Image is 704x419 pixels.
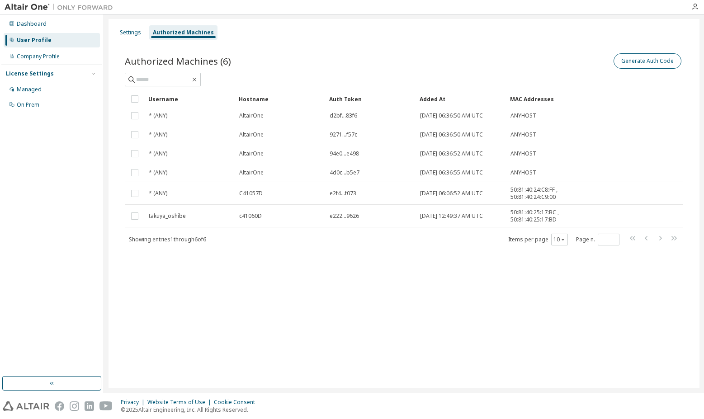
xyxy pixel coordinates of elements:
div: Authorized Machines [153,29,214,36]
div: Website Terms of Use [147,399,214,406]
div: Managed [17,86,42,93]
span: 50:81:40:25:17:BC , 50:81:40:25:17:BD [510,209,588,223]
span: AltairOne [239,169,264,176]
div: User Profile [17,37,52,44]
button: Generate Auth Code [614,53,681,69]
span: [DATE] 06:06:52 AM UTC [420,190,483,197]
img: facebook.svg [55,401,64,411]
span: AltairOne [239,131,264,138]
img: youtube.svg [99,401,113,411]
span: 4d0c...b5e7 [330,169,359,176]
span: AltairOne [239,112,264,119]
span: [DATE] 06:36:50 AM UTC [420,112,483,119]
span: Page n. [576,234,619,245]
span: ANYHOST [510,131,536,138]
span: * (ANY) [149,150,167,157]
span: Showing entries 1 through 6 of 6 [129,235,206,243]
span: * (ANY) [149,190,167,197]
img: instagram.svg [70,401,79,411]
span: AltairOne [239,150,264,157]
span: d2bf...83f6 [330,112,357,119]
img: linkedin.svg [85,401,94,411]
button: 10 [553,236,566,243]
div: Company Profile [17,53,60,60]
div: MAC Addresses [510,92,588,106]
span: e222...9626 [330,212,359,220]
span: takuya_oshibe [149,212,186,220]
span: ANYHOST [510,112,536,119]
div: Settings [120,29,141,36]
span: e2f4...f073 [330,190,356,197]
span: * (ANY) [149,131,167,138]
div: Added At [420,92,503,106]
span: 94e0...e498 [330,150,359,157]
span: [DATE] 06:36:52 AM UTC [420,150,483,157]
p: © 2025 Altair Engineering, Inc. All Rights Reserved. [121,406,260,414]
span: Authorized Machines (6) [125,55,231,67]
div: On Prem [17,101,39,108]
span: * (ANY) [149,112,167,119]
span: 9271...f57c [330,131,357,138]
span: * (ANY) [149,169,167,176]
div: Privacy [121,399,147,406]
img: altair_logo.svg [3,401,49,411]
span: c41060D [239,212,262,220]
span: [DATE] 12:49:37 AM UTC [420,212,483,220]
span: C41057D [239,190,263,197]
span: 50:81:40:24:C8:FF , 50:81:40:24:C9:00 [510,186,588,201]
span: [DATE] 06:36:50 AM UTC [420,131,483,138]
div: Dashboard [17,20,47,28]
span: Items per page [508,234,568,245]
span: ANYHOST [510,150,536,157]
div: Username [148,92,232,106]
span: ANYHOST [510,169,536,176]
div: Hostname [239,92,322,106]
div: Auth Token [329,92,412,106]
div: Cookie Consent [214,399,260,406]
span: [DATE] 06:36:55 AM UTC [420,169,483,176]
img: Altair One [5,3,118,12]
div: License Settings [6,70,54,77]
